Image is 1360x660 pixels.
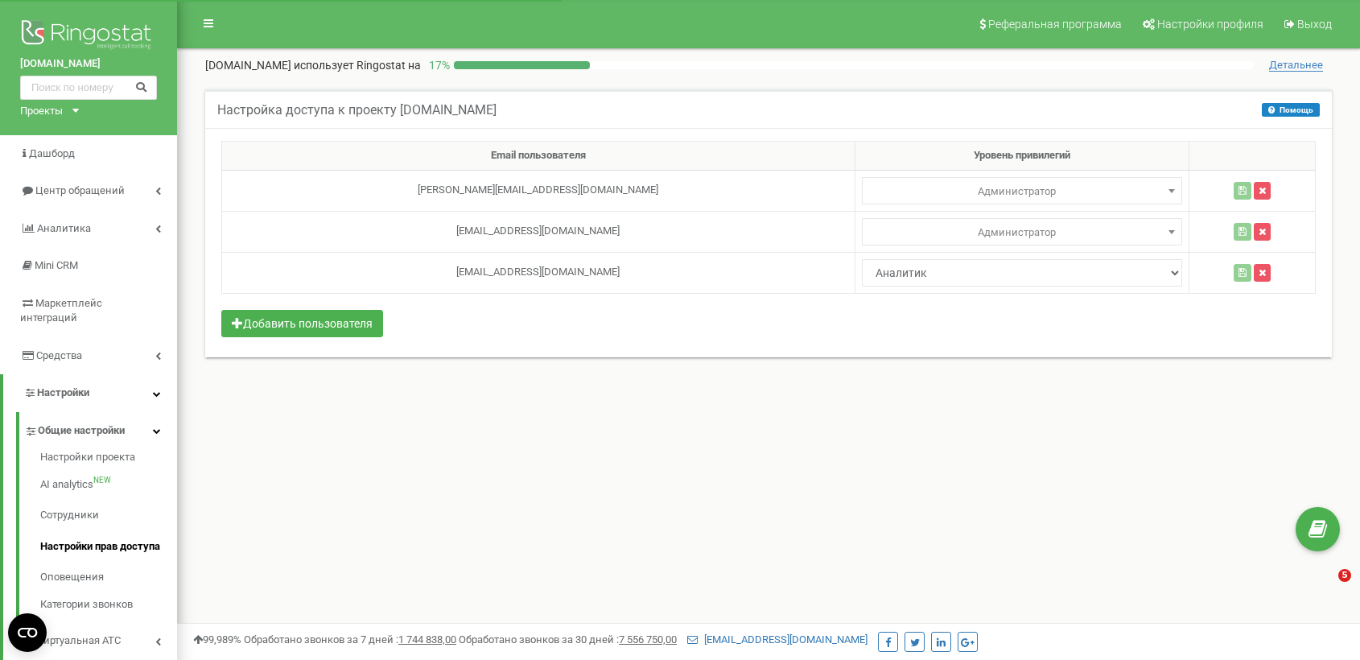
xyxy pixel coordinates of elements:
[855,142,1189,171] th: Уровень привилегий
[421,57,454,73] p: 17 %
[1338,569,1351,582] span: 5
[294,59,421,72] span: использует Ringostat на
[8,613,47,652] button: Open CMP widget
[1297,18,1332,31] span: Выход
[868,221,1177,244] span: Администратор
[1262,103,1320,117] button: Помощь
[1157,18,1263,31] span: Настройки профиля
[20,297,102,324] span: Маркетплейс интеграций
[35,259,78,271] span: Mini CRM
[24,412,177,445] a: Общие настройки
[1269,59,1323,72] span: Детальнее
[244,633,456,646] span: Обработано звонков за 7 дней :
[205,57,421,73] p: [DOMAIN_NAME]
[37,633,121,649] span: Виртуальная АТС
[35,184,125,196] span: Центр обращений
[193,633,241,646] span: 99,989%
[619,633,677,646] u: 7 556 750,00
[398,633,456,646] u: 1 744 838,00
[217,103,497,118] h5: Настройка доступа к проекту [DOMAIN_NAME]
[40,593,177,613] a: Категории звонков
[1254,264,1271,282] button: Удалить
[868,180,1177,203] span: Администратор
[687,633,868,646] a: [EMAIL_ADDRESS][DOMAIN_NAME]
[24,622,177,655] a: Виртуальная АТС
[37,222,91,234] span: Аналитика
[20,104,63,119] div: Проекты
[20,76,157,100] input: Поиск по номеру
[222,211,855,252] td: [EMAIL_ADDRESS][DOMAIN_NAME]
[221,310,383,337] button: Добавить пользователя
[40,531,177,563] a: Настройки прав доступа
[37,386,89,398] span: Настройки
[40,562,177,593] a: Оповещения
[3,374,177,412] a: Настройки
[20,56,157,72] a: [DOMAIN_NAME]
[38,423,125,439] span: Общие настройки
[222,142,855,171] th: Email пользователя
[40,469,177,501] a: AI analyticsNEW
[20,16,157,56] img: Ringostat logo
[222,252,855,293] td: [EMAIL_ADDRESS][DOMAIN_NAME]
[459,633,677,646] span: Обработано звонков за 30 дней :
[1234,264,1251,282] button: Сохранить
[40,500,177,531] a: Сотрудники
[862,177,1183,204] span: Администратор
[862,218,1183,245] span: Администратор
[40,450,177,469] a: Настройки проекта
[1305,569,1344,608] iframe: Intercom live chat
[29,147,75,159] span: Дашборд
[36,349,82,361] span: Средства
[988,18,1122,31] span: Реферальная программа
[222,170,855,211] td: [PERSON_NAME][EMAIL_ADDRESS][DOMAIN_NAME]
